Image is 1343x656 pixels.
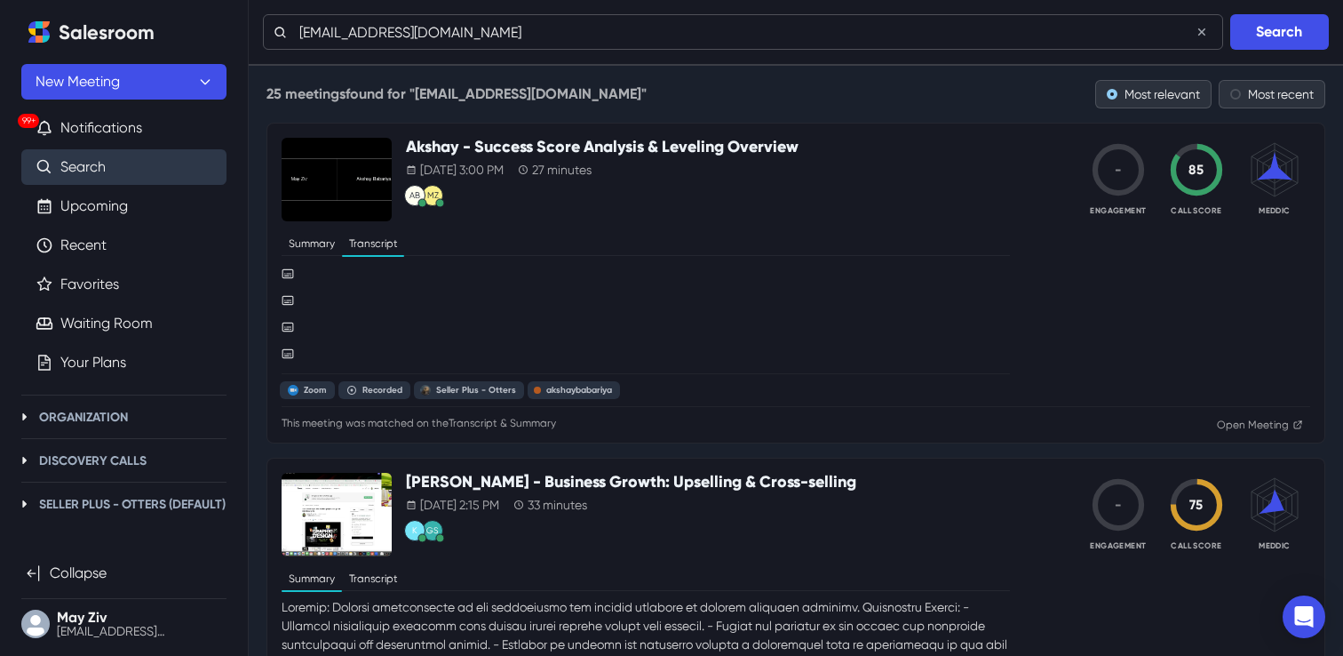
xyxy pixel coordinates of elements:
img: Meeting Thumbnail [282,473,392,556]
div: Seller Plus - Otters [436,385,516,396]
div: 85 [1169,160,1224,180]
a: Open Meeting [1210,414,1310,436]
a: Upcoming [60,196,128,217]
div: 75 [1169,495,1224,515]
div: Akshay Babariya [409,191,420,200]
button: Transcript [342,567,405,590]
button: New Meeting [21,64,226,100]
a: Akshay - Success Score Analysis & Leveling Overview [406,138,799,157]
h2: Salesroom [59,21,155,44]
p: Engagement [1090,540,1147,552]
p: Organization [39,408,128,427]
div: Open Intercom Messenger [1283,596,1325,638]
img: Meeting Thumbnail [282,138,392,221]
p: Call Score [1171,204,1222,217]
button: 99+Notifications [21,110,226,146]
p: MEDDIC [1259,204,1291,217]
button: Summary [282,567,342,590]
a: [PERSON_NAME] - Business Growth: Upselling & Cross-selling [406,473,856,492]
img: Seller Plus - Otters [420,385,431,396]
div: Recorded [362,385,402,396]
p: Seller Plus - Otters (Default) [39,495,226,514]
button: Most relevant [1095,80,1212,108]
button: Transcript [342,232,405,255]
button: Toggle Discovery Calls [14,450,36,471]
p: [DATE] 2:15 PM [420,496,499,515]
div: KARUZONE [412,526,417,535]
p: Call Score [1171,540,1222,552]
span: Most recent [1248,87,1314,102]
div: akshaybabariya [546,385,612,396]
button: Toggle Organization [14,406,36,428]
a: Recent [60,235,107,256]
p: Engagement [1090,204,1147,217]
button: Collapse [21,556,226,591]
button: Summary [282,232,342,255]
div: Zoom [304,385,327,396]
div: Gilad Sterzer [426,526,439,535]
p: 33 minutes [528,496,587,515]
p: This meeting was matched on the Transcript & Summary [282,415,556,431]
p: Discovery Calls [39,452,147,470]
a: Search [60,156,106,178]
p: Collapse [50,563,107,584]
a: Waiting Room [60,313,153,334]
p: MEDDIC [1259,540,1291,552]
input: Search Meetings by Title, Summary or words and phrases from the Transcription... [263,14,1223,50]
button: User menu [21,606,226,642]
a: Your Plans [60,352,126,373]
button: Search [1230,14,1329,50]
span: Most relevant [1124,87,1200,102]
button: Toggle Seller Plus - Otters [14,493,36,515]
h2: 25 meetings found for " [EMAIL_ADDRESS][DOMAIN_NAME] " [266,85,647,102]
button: Clear [1180,14,1223,50]
span: - [1115,162,1123,178]
p: [DATE] 3:00 PM [420,161,504,180]
button: Most recent [1219,80,1325,108]
span: - [1115,497,1123,513]
p: 27 minutes [532,161,592,180]
div: May Ziv [427,191,439,200]
a: Favorites [60,274,119,295]
a: Home [21,14,57,50]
